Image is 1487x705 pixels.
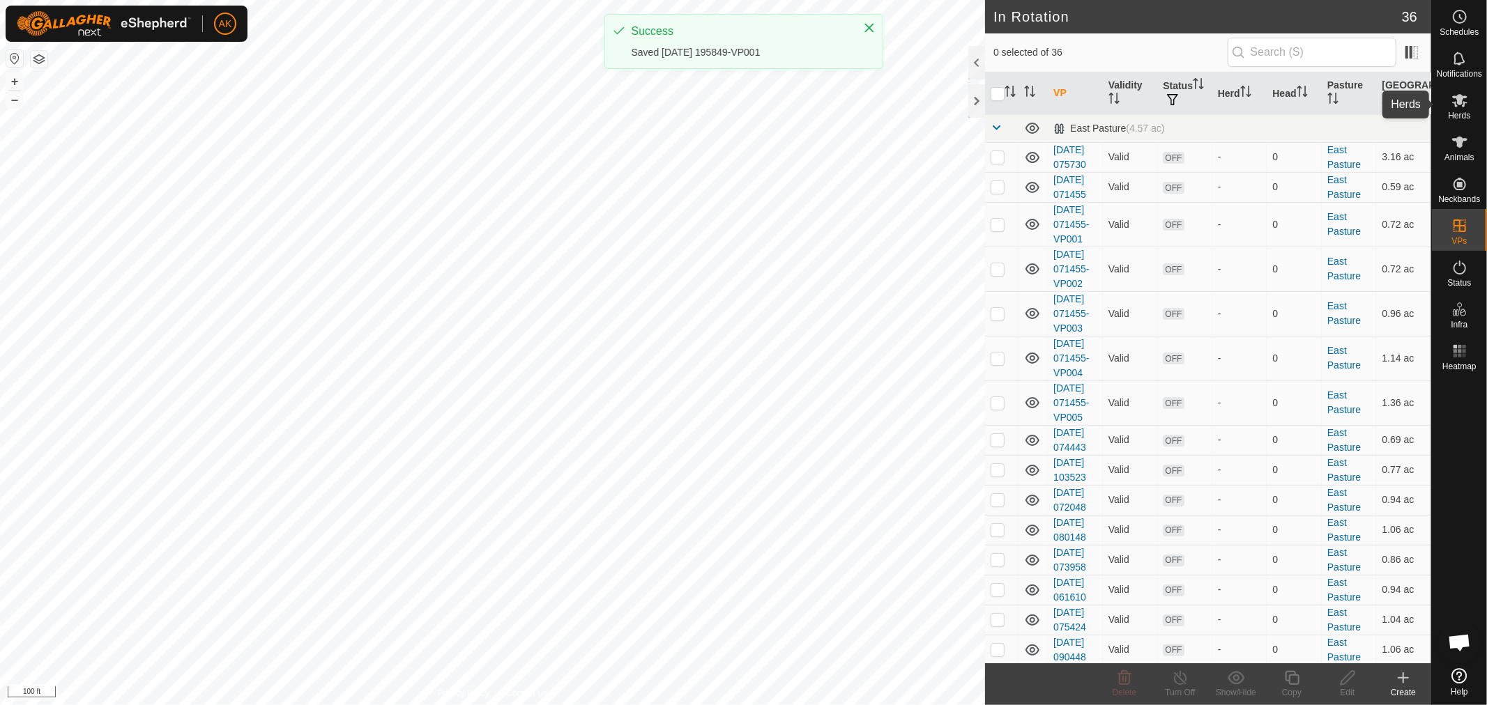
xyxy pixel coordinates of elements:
[1163,263,1184,275] span: OFF
[1267,247,1322,291] td: 0
[1376,336,1431,380] td: 1.14 ac
[1163,182,1184,194] span: OFF
[1327,345,1361,371] a: East Pasture
[1448,111,1470,120] span: Herds
[1157,72,1212,115] th: Status
[1163,397,1184,409] span: OFF
[1053,338,1089,378] a: [DATE] 071455-VP004
[1267,202,1322,247] td: 0
[1267,291,1322,336] td: 0
[1103,635,1158,665] td: Valid
[632,45,849,60] div: Saved [DATE] 195849-VP001
[1376,605,1431,635] td: 1.04 ac
[1053,517,1086,543] a: [DATE] 080148
[1442,362,1477,371] span: Heatmap
[1376,485,1431,515] td: 0.94 ac
[1218,582,1262,597] div: -
[1218,433,1262,447] div: -
[1327,517,1361,543] a: East Pasture
[1218,307,1262,321] div: -
[1437,70,1482,78] span: Notifications
[1327,256,1361,281] a: East Pasture
[1053,457,1086,483] a: [DATE] 103523
[1163,614,1184,626] span: OFF
[1327,487,1361,513] a: East Pasture
[6,50,23,67] button: Reset Map
[1048,72,1103,115] th: VP
[1163,495,1184,506] span: OFF
[1376,545,1431,575] td: 0.86 ac
[1267,635,1322,665] td: 0
[438,687,490,699] a: Privacy Policy
[1103,515,1158,545] td: Valid
[1267,455,1322,485] td: 0
[1005,88,1016,99] p-sorticon: Activate to sort
[1218,262,1262,277] div: -
[17,11,191,36] img: Gallagher Logo
[1320,686,1375,699] div: Edit
[1103,336,1158,380] td: Valid
[1053,123,1164,134] div: East Pasture
[1376,515,1431,545] td: 1.06 ac
[1163,152,1184,164] span: OFF
[1053,144,1086,170] a: [DATE] 075730
[1228,38,1396,67] input: Search (S)
[993,45,1228,60] span: 0 selected of 36
[1376,635,1431,665] td: 1.06 ac
[1218,642,1262,657] div: -
[1376,202,1431,247] td: 0.72 ac
[1163,352,1184,364] span: OFF
[1103,202,1158,247] td: Valid
[1267,72,1322,115] th: Head
[1163,219,1184,231] span: OFF
[993,8,1402,25] h2: In Rotation
[506,687,547,699] a: Contact Us
[1444,153,1474,162] span: Animals
[1103,247,1158,291] td: Valid
[1218,552,1262,567] div: -
[1103,575,1158,605] td: Valid
[1376,247,1431,291] td: 0.72 ac
[1327,547,1361,573] a: East Pasture
[1327,144,1361,170] a: East Pasture
[1376,72,1431,115] th: [GEOGRAPHIC_DATA] Area
[1218,522,1262,537] div: -
[1447,279,1471,287] span: Status
[1218,217,1262,232] div: -
[1327,607,1361,633] a: East Pasture
[1218,396,1262,410] div: -
[1440,28,1479,36] span: Schedules
[860,18,879,38] button: Close
[1103,485,1158,515] td: Valid
[1053,547,1086,573] a: [DATE] 073958
[1439,621,1481,663] a: Open chat
[1053,577,1086,603] a: [DATE] 061610
[1053,204,1089,245] a: [DATE] 071455-VP001
[1267,515,1322,545] td: 0
[1053,382,1089,423] a: [DATE] 071455-VP005
[1163,525,1184,536] span: OFF
[1327,577,1361,603] a: East Pasture
[1024,88,1035,99] p-sorticon: Activate to sort
[1218,180,1262,194] div: -
[1053,487,1086,513] a: [DATE] 072048
[1375,686,1431,699] div: Create
[632,23,849,40] div: Success
[1218,463,1262,477] div: -
[6,91,23,108] button: –
[1451,320,1467,329] span: Infra
[1376,291,1431,336] td: 0.96 ac
[1163,435,1184,447] span: OFF
[1163,644,1184,656] span: OFF
[1264,686,1320,699] div: Copy
[1322,72,1377,115] th: Pasture
[1327,300,1361,326] a: East Pasture
[1103,380,1158,425] td: Valid
[1103,291,1158,336] td: Valid
[1376,380,1431,425] td: 1.36 ac
[1053,427,1086,453] a: [DATE] 074443
[1103,455,1158,485] td: Valid
[1103,605,1158,635] td: Valid
[1163,555,1184,566] span: OFF
[1163,308,1184,320] span: OFF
